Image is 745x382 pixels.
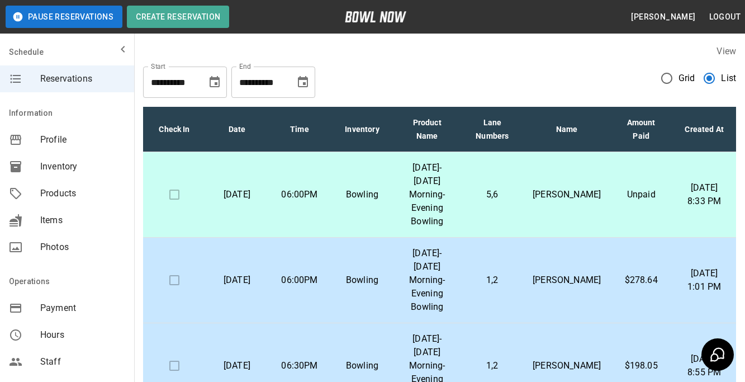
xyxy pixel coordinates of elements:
[672,107,736,152] th: Created At
[268,107,331,152] th: Time
[716,46,736,56] label: View
[461,107,524,152] th: Lane Numbers
[619,188,663,201] p: Unpaid
[627,7,700,27] button: [PERSON_NAME]
[40,328,125,342] span: Hours
[127,6,229,28] button: Create Reservation
[143,107,206,152] th: Check In
[340,273,385,287] p: Bowling
[402,247,452,314] p: [DATE]-[DATE] Morning-Evening Bowling
[681,352,727,379] p: [DATE] 8:55 PM
[402,161,452,228] p: [DATE]-[DATE] Morning-Evening Bowling
[40,214,125,227] span: Items
[40,160,125,173] span: Inventory
[705,7,745,27] button: Logout
[40,187,125,200] span: Products
[681,267,727,294] p: [DATE] 1:01 PM
[277,188,322,201] p: 06:00PM
[533,359,601,372] p: [PERSON_NAME]
[345,11,406,22] img: logo
[6,6,122,28] button: Pause Reservations
[40,240,125,254] span: Photos
[40,72,125,86] span: Reservations
[681,181,727,208] p: [DATE] 8:33 PM
[292,71,314,93] button: Choose date, selected date is Oct 6, 2025
[619,273,663,287] p: $278.64
[40,355,125,369] span: Staff
[277,359,322,372] p: 06:30PM
[619,359,663,372] p: $198.05
[340,359,385,372] p: Bowling
[533,273,601,287] p: [PERSON_NAME]
[678,72,695,85] span: Grid
[470,273,515,287] p: 1,2
[331,107,393,152] th: Inventory
[470,359,515,372] p: 1,2
[215,188,259,201] p: [DATE]
[524,107,610,152] th: Name
[470,188,515,201] p: 5,6
[610,107,672,152] th: Amount Paid
[340,188,385,201] p: Bowling
[721,72,736,85] span: List
[206,107,268,152] th: Date
[40,301,125,315] span: Payment
[533,188,601,201] p: [PERSON_NAME]
[215,273,259,287] p: [DATE]
[40,133,125,147] span: Profile
[393,107,461,152] th: Product Name
[215,359,259,372] p: [DATE]
[277,273,322,287] p: 06:00PM
[203,71,226,93] button: Choose date, selected date is Sep 6, 2025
